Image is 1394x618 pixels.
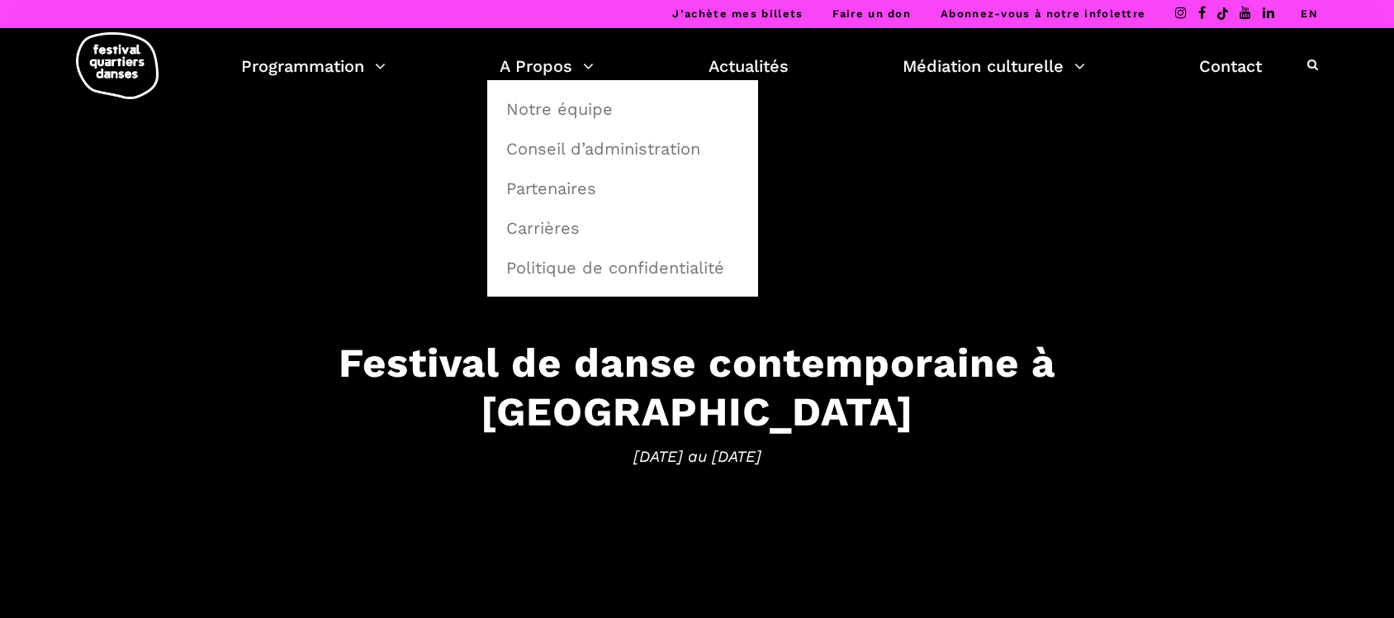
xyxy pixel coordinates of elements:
[709,52,789,80] a: Actualités
[496,209,749,247] a: Carrières
[496,90,749,128] a: Notre équipe
[241,52,386,80] a: Programmation
[903,52,1085,80] a: Médiation culturelle
[76,32,159,99] img: logo-fqd-med
[500,52,594,80] a: A Propos
[496,130,749,168] a: Conseil d’administration
[832,7,911,20] a: Faire un don
[941,7,1145,20] a: Abonnez-vous à notre infolettre
[1301,7,1318,20] a: EN
[496,169,749,207] a: Partenaires
[496,249,749,287] a: Politique de confidentialité
[672,7,803,20] a: J’achète mes billets
[1199,52,1262,80] a: Contact
[185,339,1209,436] h3: Festival de danse contemporaine à [GEOGRAPHIC_DATA]
[185,444,1209,468] span: [DATE] au [DATE]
